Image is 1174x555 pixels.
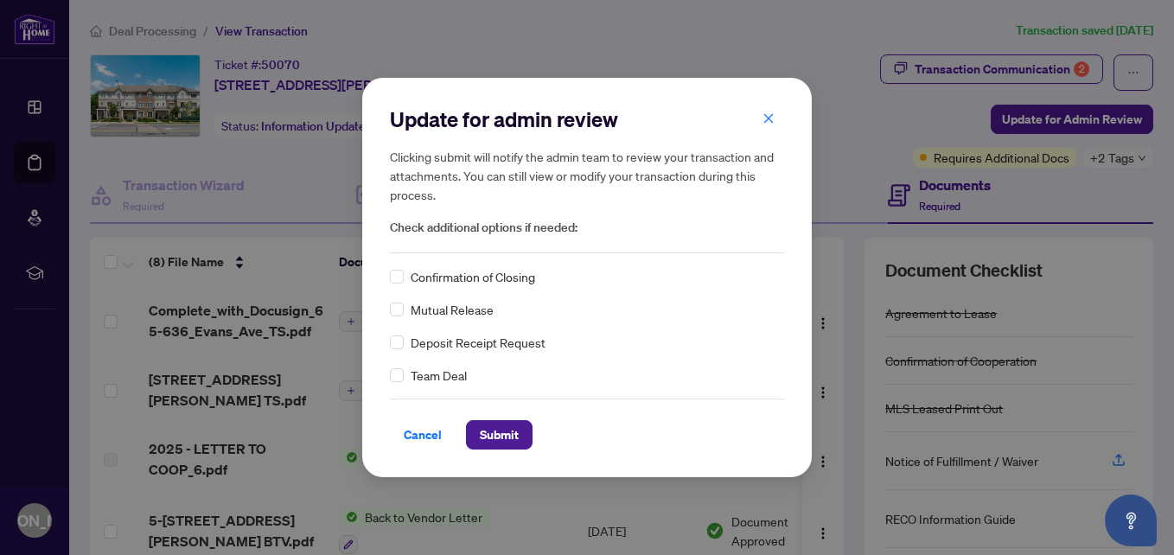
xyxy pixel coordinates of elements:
span: Deposit Receipt Request [411,333,546,352]
button: Open asap [1105,494,1157,546]
span: close [762,112,775,124]
h2: Update for admin review [390,105,784,133]
span: Cancel [404,421,442,449]
span: Confirmation of Closing [411,267,535,286]
span: Team Deal [411,366,467,385]
h5: Clicking submit will notify the admin team to review your transaction and attachments. You can st... [390,147,784,204]
button: Cancel [390,420,456,450]
button: Submit [466,420,533,450]
span: Mutual Release [411,300,494,319]
span: Submit [480,421,519,449]
span: Check additional options if needed: [390,218,784,238]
